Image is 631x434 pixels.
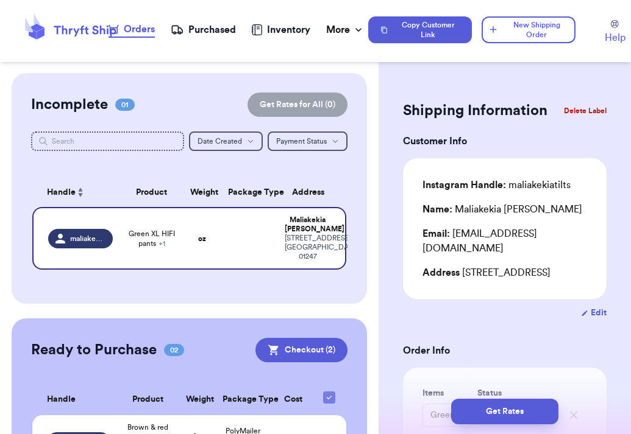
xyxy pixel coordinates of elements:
[31,340,157,360] h2: Ready to Purchase
[179,384,215,415] th: Weight
[251,23,310,37] a: Inventory
[403,343,607,358] h3: Order Info
[285,234,331,261] div: [STREET_ADDRESS] [GEOGRAPHIC_DATA] , MA 01247
[277,178,347,207] th: Address
[276,138,327,145] span: Payment Status
[70,234,105,243] span: maliakekiatilts
[268,131,348,151] button: Payment Status
[76,185,85,200] button: Sort ascending
[451,399,558,424] button: Get Rates
[198,138,242,145] span: Date Created
[368,16,472,43] button: Copy Customer Link
[127,229,176,248] span: Green XL HIFI pants
[285,215,331,234] div: Maliakekia [PERSON_NAME]
[248,93,348,117] button: Get Rates for All (0)
[115,99,135,111] span: 01
[31,95,108,114] h2: Incomplete
[159,240,165,247] span: + 1
[47,393,76,406] span: Handle
[477,387,555,399] label: Status
[422,226,587,256] div: [EMAIL_ADDRESS][DOMAIN_NAME]
[31,131,185,151] input: Search
[422,180,506,190] span: Instagram Handle:
[109,22,155,37] div: Orders
[270,384,316,415] th: Cost
[255,338,348,362] button: Checkout (2)
[221,178,277,207] th: Package Type
[422,178,571,192] div: maliakekiatilts
[120,178,183,207] th: Product
[326,23,365,37] div: More
[482,16,576,43] button: New Shipping Order
[559,97,611,124] button: Delete Label
[189,131,263,151] button: Date Created
[422,265,587,280] div: [STREET_ADDRESS]
[164,344,184,356] span: 02
[47,186,76,199] span: Handle
[118,384,179,415] th: Product
[422,205,452,214] span: Name:
[422,387,472,399] label: Items
[605,20,626,45] a: Help
[171,23,236,37] a: Purchased
[198,235,206,242] strong: oz
[109,22,155,38] a: Orders
[422,202,582,217] div: Maliakekia [PERSON_NAME]
[183,178,221,207] th: Weight
[422,229,450,239] span: Email:
[605,30,626,45] span: Help
[403,101,547,121] h2: Shipping Information
[422,268,460,278] span: Address
[581,307,607,319] button: Edit
[403,134,607,149] h3: Customer Info
[215,384,270,415] th: Package Type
